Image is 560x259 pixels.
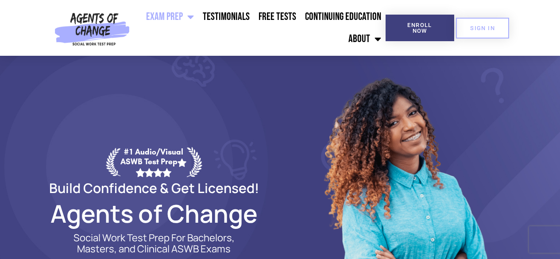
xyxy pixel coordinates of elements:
p: Social Work Test Prep For Bachelors, Masters, and Clinical ASWB Exams [63,232,245,255]
span: SIGN IN [470,25,495,31]
a: Testimonials [198,6,254,28]
span: Enroll Now [400,22,440,34]
h2: Build Confidence & Get Licensed! [28,182,280,194]
a: About [344,28,386,50]
div: #1 Audio/Visual ASWB Test Prep [120,147,187,177]
a: Enroll Now [386,15,454,41]
a: Free Tests [254,6,301,28]
nav: Menu [133,6,385,50]
a: Continuing Education [301,6,386,28]
a: Exam Prep [142,6,198,28]
h2: Agents of Change [28,203,280,224]
a: SIGN IN [456,18,509,39]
